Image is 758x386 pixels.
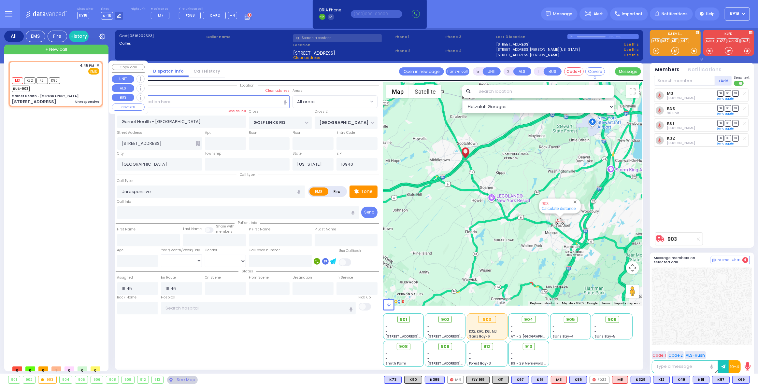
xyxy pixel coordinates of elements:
span: ✕ [96,63,99,68]
label: Last 3 location [496,34,567,40]
span: 4:45 PM [80,63,94,68]
div: 913 [152,376,163,383]
span: KY18 [730,11,740,17]
a: [STREET_ADDRESS][PERSON_NAME] [496,52,559,58]
label: Medic on call [151,7,171,11]
label: Caller name [206,34,291,40]
div: 902 [23,376,36,383]
button: Code 2 [667,351,684,359]
div: Fire [48,31,67,42]
a: Send again [717,127,735,131]
label: Call Type [117,178,133,184]
span: Alert [594,11,603,17]
a: Calculate distance [542,206,576,211]
div: K12 [653,376,670,384]
p: Tone [361,188,373,195]
label: Assigned [117,275,133,280]
span: Message [553,11,573,17]
label: Township [205,151,221,156]
div: K49 [672,376,690,384]
span: Sanz Bay-4 [553,334,574,339]
span: SO [725,135,731,141]
label: Dispatcher [77,7,93,11]
span: TR [732,120,739,126]
span: 905 [566,316,575,323]
div: BLS [631,376,651,384]
span: [STREET_ADDRESS][PERSON_NAME] [427,334,489,339]
label: P Last Name [315,227,336,232]
label: Street Address [117,130,142,135]
span: 1 [51,366,61,371]
span: BUS-903 [12,86,30,92]
label: Location [293,42,393,48]
span: - [511,329,513,334]
label: Room [249,130,259,135]
span: - [427,356,429,361]
div: BLS [693,376,709,384]
label: State [293,151,302,156]
span: Sanz Bay-6 [469,334,490,339]
div: FLY 919 [466,376,490,384]
input: (000)000-00000 [351,10,402,18]
span: 908 [399,343,408,350]
span: Location [237,83,258,88]
img: message.svg [546,11,551,16]
span: AT - 2 [GEOGRAPHIC_DATA] [511,334,559,339]
span: - [594,324,596,329]
span: Notifications [662,11,688,17]
a: KJFD [705,38,715,43]
span: K32 [24,77,36,84]
span: 909 [441,343,450,350]
label: En Route [161,275,176,280]
a: Send again [717,112,735,116]
img: red-radio-icon.svg [593,378,596,381]
button: BUS [112,94,134,102]
input: Search location [475,85,614,98]
a: Dispatch info [148,68,189,74]
button: 10-4 [729,360,741,373]
div: 903 [478,316,496,323]
label: Entry Code [336,130,355,135]
button: Map camera controls [626,261,639,274]
div: M8 [612,376,628,384]
div: 906 [91,376,103,383]
label: Fire [328,187,346,196]
label: KJ EMS... [650,32,701,37]
div: K69 [732,376,750,384]
button: Members [655,66,680,74]
label: Floor [293,130,300,135]
span: 0 [38,366,48,371]
span: SO [725,120,731,126]
span: All areas [293,95,377,108]
button: Copy call [112,64,145,70]
span: [STREET_ADDRESS][PERSON_NAME] [427,361,489,366]
span: - [427,329,429,334]
button: ALS [513,67,531,76]
a: FD22 [716,38,727,43]
span: M7 [158,13,164,18]
button: Send [361,207,378,218]
span: 90 Unit [667,111,679,116]
a: K51 [671,38,679,43]
span: EMS [88,68,99,75]
div: BLS [672,376,690,384]
h5: Message members on selected call [654,256,711,264]
div: BLS [511,376,529,384]
div: All [4,31,24,42]
div: 909 [122,376,134,383]
label: EMS [309,187,328,196]
input: Search a contact [293,34,382,42]
div: [STREET_ADDRESS] [12,99,56,105]
div: 901 [8,376,20,383]
div: 903 [38,376,56,383]
span: Aron Polatsek [667,126,695,131]
span: FD88 [186,13,195,18]
label: Hospital [161,295,175,300]
div: K90 [404,376,422,384]
label: Age [117,248,124,253]
span: 0 [25,366,35,371]
span: All areas [297,99,316,105]
button: Show satellite imagery [409,85,441,98]
span: +4 [230,13,235,18]
label: On Scene [205,275,221,280]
